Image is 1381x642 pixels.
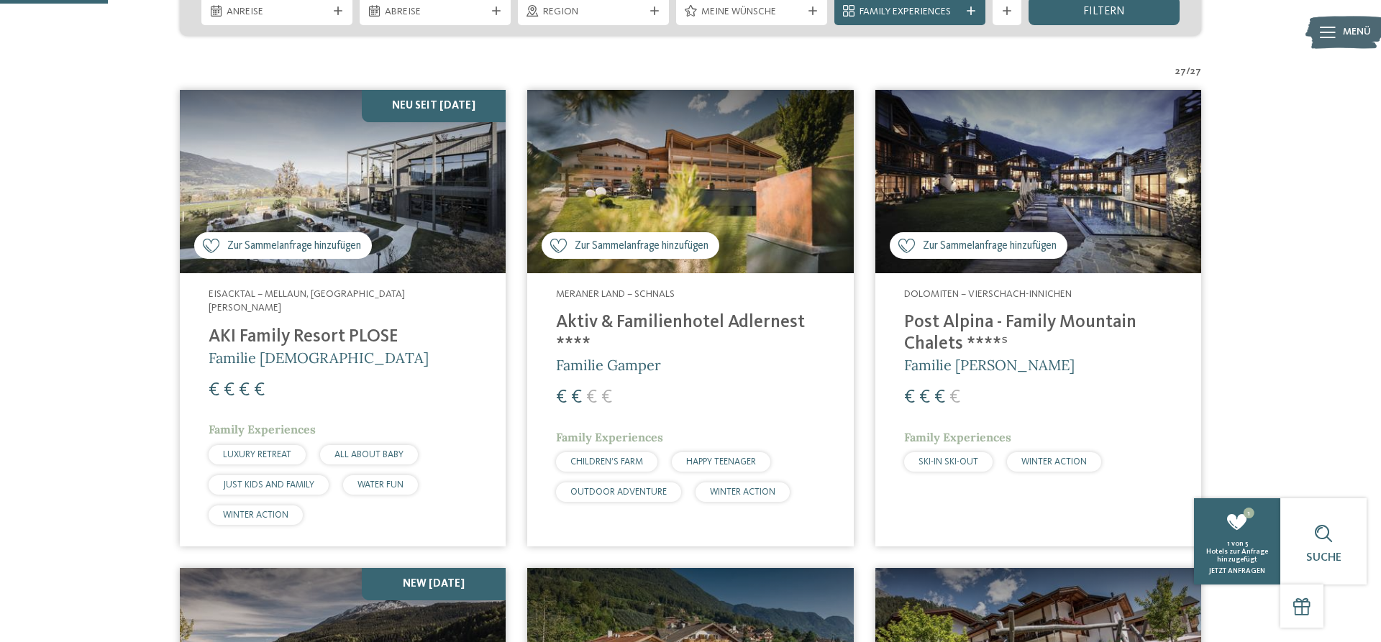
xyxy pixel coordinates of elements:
span: € [934,388,945,407]
span: von [1231,540,1244,547]
span: Zur Sammelanfrage hinzufügen [575,239,708,254]
span: Suche [1306,552,1341,564]
a: Familienhotels gesucht? Hier findet ihr die besten! Zur Sammelanfrage hinzufügen Meraner Land – S... [527,90,853,546]
a: Familienhotels gesucht? Hier findet ihr die besten! Zur Sammelanfrage hinzufügen NEU seit [DATE] ... [180,90,506,546]
span: ALL ABOUT BABY [334,450,404,459]
img: Post Alpina - Family Mountain Chalets ****ˢ [875,90,1201,273]
span: Eisacktal – Mellaun, [GEOGRAPHIC_DATA][PERSON_NAME] [209,289,405,313]
span: Familie [DEMOGRAPHIC_DATA] [209,349,429,367]
span: jetzt anfragen [1209,567,1265,574]
span: Meine Wünsche [701,5,802,19]
a: Familienhotels gesucht? Hier findet ihr die besten! Zur Sammelanfrage hinzufügen Dolomiten – Vier... [875,90,1201,546]
span: € [254,381,265,400]
h4: Aktiv & Familienhotel Adlernest **** [556,312,824,355]
span: WINTER ACTION [223,510,288,520]
span: / [1186,65,1190,79]
img: Familienhotels gesucht? Hier findet ihr die besten! [180,90,506,273]
h4: Post Alpina - Family Mountain Chalets ****ˢ [904,312,1172,355]
span: LUXURY RETREAT [223,450,291,459]
span: CHILDREN’S FARM [570,457,643,467]
span: HAPPY TEENAGER [686,457,756,467]
span: WINTER ACTION [710,487,775,497]
span: Family Experiences [556,430,663,444]
span: OUTDOOR ADVENTURE [570,487,667,497]
span: 1 [1227,540,1230,547]
h4: AKI Family Resort PLOSE [209,326,477,348]
span: € [949,388,960,407]
span: Family Experiences [860,5,960,19]
span: Zur Sammelanfrage hinzufügen [227,239,361,254]
img: Aktiv & Familienhotel Adlernest **** [527,90,853,273]
span: 27 [1175,65,1186,79]
span: WATER FUN [357,480,404,490]
span: filtern [1083,6,1125,17]
span: Family Experiences [209,422,316,436]
span: Dolomiten – Vierschach-Innichen [904,289,1072,299]
span: € [904,388,915,407]
span: € [556,388,567,407]
span: Family Experiences [904,430,1011,444]
span: € [601,388,612,407]
span: € [209,381,219,400]
span: 1 [1244,508,1254,518]
span: JUST KIDS AND FAMILY [223,480,314,490]
span: WINTER ACTION [1021,457,1087,467]
span: Meraner Land – Schnals [556,289,675,299]
span: Abreise [385,5,486,19]
span: € [224,381,234,400]
a: 1 1 von 5 Hotels zur Anfrage hinzugefügt jetzt anfragen [1194,498,1280,584]
span: 5 [1245,540,1248,547]
span: 27 [1190,65,1201,79]
span: Familie [PERSON_NAME] [904,356,1075,374]
span: Region [543,5,644,19]
span: Hotels zur Anfrage hinzugefügt [1206,548,1268,563]
span: SKI-IN SKI-OUT [919,457,978,467]
span: € [571,388,582,407]
span: € [239,381,250,400]
span: Anreise [227,5,327,19]
span: Zur Sammelanfrage hinzufügen [923,239,1057,254]
span: € [586,388,597,407]
span: € [919,388,930,407]
span: Familie Gamper [556,356,661,374]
